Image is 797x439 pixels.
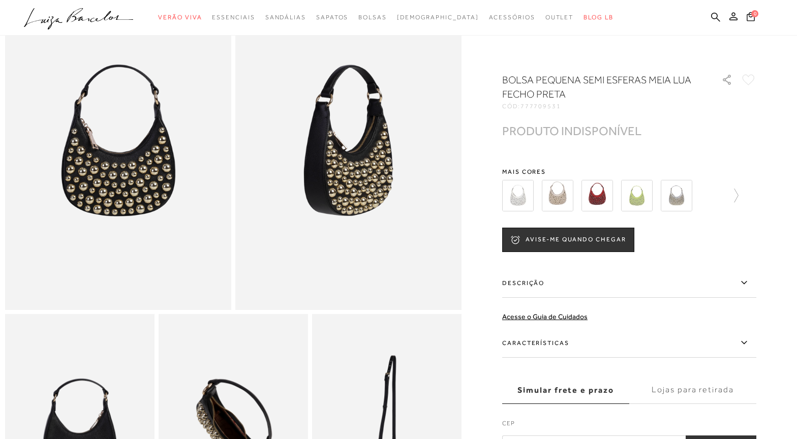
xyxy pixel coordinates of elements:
[545,8,574,27] a: categoryNavScreenReaderText
[502,268,756,298] label: Descrição
[744,11,758,25] button: 0
[489,14,535,21] span: Acessórios
[502,103,706,109] div: CÓD:
[502,228,634,252] button: AVISE-ME QUANDO CHEGAR
[629,377,756,404] label: Lojas para retirada
[502,73,693,101] h1: BOLSA PEQUENA SEMI ESFERAS MEIA LUA FECHO PRETA
[584,8,613,27] a: BLOG LB
[212,14,255,21] span: Essenciais
[621,180,653,211] img: Bolsa pequena meia lua rebites verde
[265,8,306,27] a: categoryNavScreenReaderText
[502,377,629,404] label: Simular frete e prazo
[581,180,613,211] img: BOLSA PEQUENA MEIA LUA REBITES PIMENTA
[358,14,387,21] span: Bolsas
[397,8,479,27] a: noSubCategoriesText
[502,312,588,321] a: Acesse o Guia de Cuidados
[502,419,756,433] label: CEP
[397,14,479,21] span: [DEMOGRAPHIC_DATA]
[316,8,348,27] a: categoryNavScreenReaderText
[158,14,202,21] span: Verão Viva
[502,126,641,136] div: PRODUTO INDISPONÍVEL
[316,14,348,21] span: Sapatos
[358,8,387,27] a: categoryNavScreenReaderText
[502,328,756,358] label: Características
[502,169,756,175] span: Mais cores
[751,10,758,17] span: 0
[542,180,573,211] img: BOLSA PEQUENA MEIA LUA REBITES OFF WHITE
[489,8,535,27] a: categoryNavScreenReaderText
[520,103,561,110] span: 777709531
[584,14,613,21] span: BLOG LB
[212,8,255,27] a: categoryNavScreenReaderText
[158,8,202,27] a: categoryNavScreenReaderText
[502,180,534,211] img: Bolsa pequena meia lua rebites off white
[545,14,574,21] span: Outlet
[661,180,692,211] img: BOLSA PEQUENA SEMI ESFERAS MEIA LUA FECHO PRATA
[265,14,306,21] span: Sandálias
